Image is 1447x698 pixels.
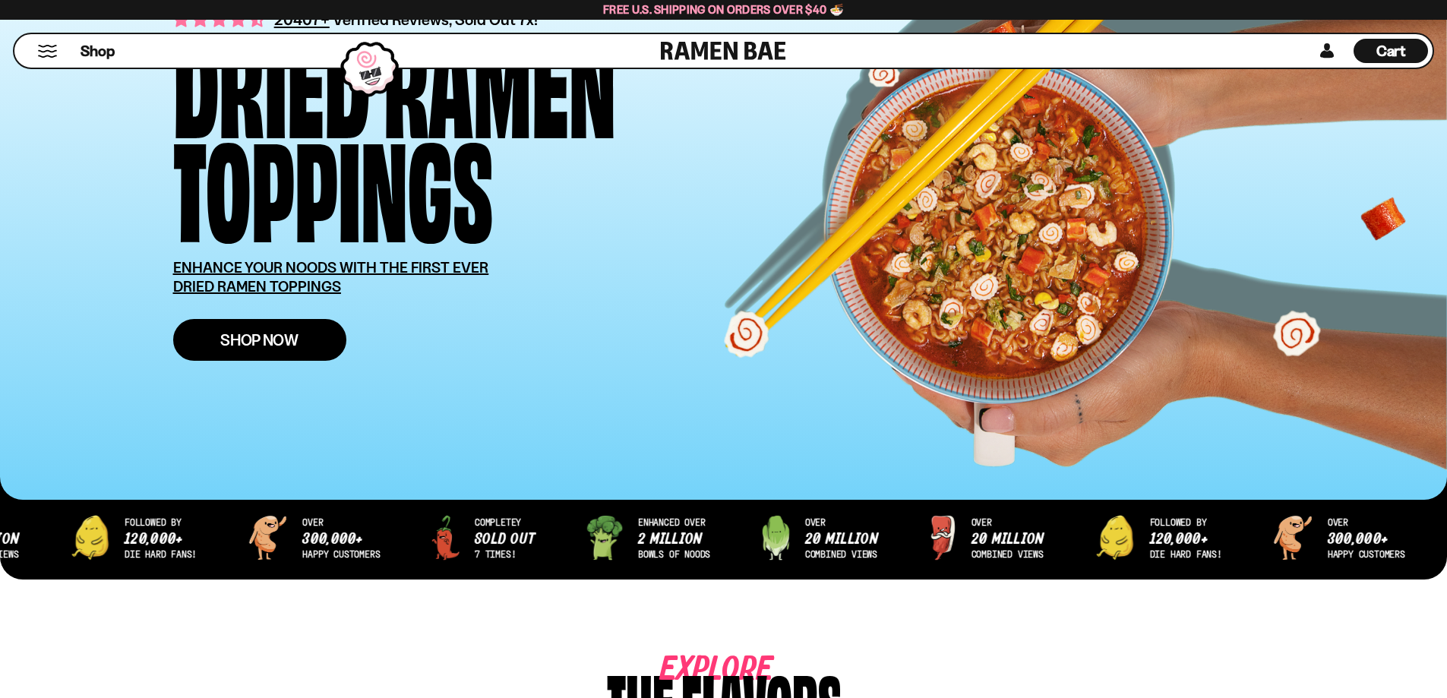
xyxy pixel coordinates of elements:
[660,663,727,677] span: Explore
[173,319,346,361] a: Shop Now
[384,27,616,131] div: Ramen
[603,2,844,17] span: Free U.S. Shipping on Orders over $40 🍜
[81,39,115,63] a: Shop
[1376,42,1406,60] span: Cart
[173,258,489,295] u: ENHANCE YOUR NOODS WITH THE FIRST EVER DRIED RAMEN TOPPINGS
[220,332,299,348] span: Shop Now
[81,41,115,62] span: Shop
[37,45,58,58] button: Mobile Menu Trigger
[1354,34,1428,68] div: Cart
[173,131,493,235] div: Toppings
